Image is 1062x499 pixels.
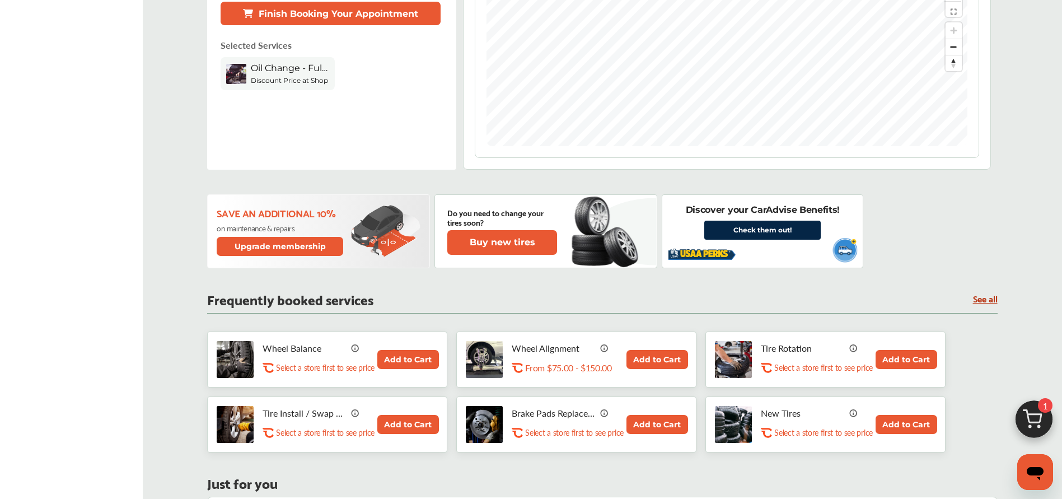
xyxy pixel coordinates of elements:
[447,230,559,255] a: Buy new tires
[251,63,329,73] span: Oil Change - Full-synthetic
[221,2,440,25] button: Finish Booking Your Appointment
[447,208,557,227] p: Do you need to change your tires soon?
[512,343,596,353] p: Wheel Alignment
[761,408,845,418] p: New Tires
[217,223,345,232] p: on maintenance & repairs
[217,237,343,256] button: Upgrade membership
[263,343,347,353] p: Wheel Balance
[774,427,872,438] p: Select a store first to see price
[351,343,360,352] img: info_icon_vector.svg
[263,408,347,418] p: Tire Install / Swap Tires
[377,415,439,434] button: Add to Cart
[466,341,503,378] img: wheel-alignment-thumb.jpg
[849,343,858,352] img: info_icon_vector.svg
[251,76,328,85] b: Discount Price at Shop
[207,477,278,488] p: Just for you
[600,343,609,352] img: info_icon_vector.svg
[217,207,345,219] p: Save an additional 10%
[876,415,937,434] button: Add to Cart
[447,230,557,255] button: Buy new tires
[973,293,998,303] a: See all
[626,350,688,369] button: Add to Cart
[525,427,623,438] p: Select a store first to see price
[207,293,373,304] p: Frequently booked services
[525,362,611,373] p: From $75.00 - $150.00
[668,244,736,264] img: usaa-logo.5ee3b997.svg
[351,205,420,257] img: update-membership.81812027.svg
[221,39,292,52] p: Selected Services
[217,406,254,443] img: tire-install-swap-tires-thumb.jpg
[946,39,962,55] button: Zoom out
[217,341,254,378] img: tire-wheel-balance-thumb.jpg
[849,408,858,417] img: info_icon_vector.svg
[946,55,962,71] button: Reset bearing to north
[226,64,246,84] img: oil-change-thumb.jpg
[1017,454,1053,490] iframe: Button to launch messaging window
[828,235,861,265] img: usaa-vehicle.1b55c2f1.svg
[715,341,752,378] img: tire-rotation-thumb.jpg
[946,22,962,39] button: Zoom in
[774,362,872,373] p: Select a store first to see price
[1007,395,1061,449] img: cart_icon.3d0951e8.svg
[1038,398,1052,413] span: 1
[466,406,503,443] img: brake-pads-replacement-thumb.jpg
[377,350,439,369] button: Add to Cart
[276,427,374,438] p: Select a store first to see price
[276,362,374,373] p: Select a store first to see price
[686,204,840,216] p: Discover your CarAdvise Benefits!
[512,408,596,418] p: Brake Pads Replacement
[704,221,821,240] a: Check them out!
[876,350,937,369] button: Add to Cart
[351,408,360,417] img: info_icon_vector.svg
[715,406,752,443] img: new-tires-thumb.jpg
[626,415,688,434] button: Add to Cart
[600,408,609,417] img: info_icon_vector.svg
[761,343,845,353] p: Tire Rotation
[570,192,644,271] img: new-tire.a0c7fe23.svg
